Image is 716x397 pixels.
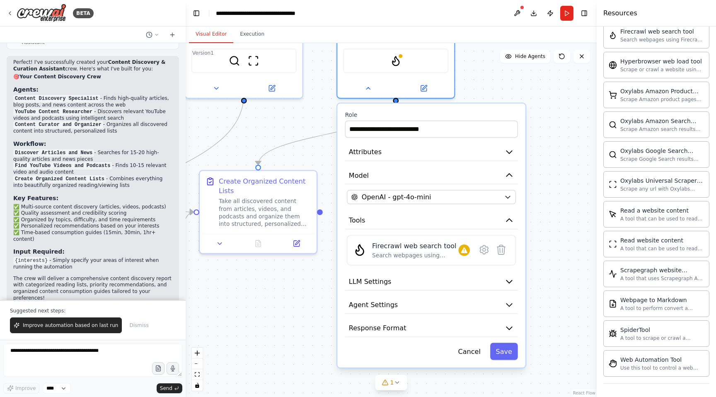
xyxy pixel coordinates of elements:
[345,111,518,119] label: Role
[372,241,458,251] div: Firecrawl web search tool
[609,61,617,69] img: HyperbrowserLoadTool
[349,170,369,180] span: Model
[13,204,172,211] li: ✅ Multi-source content discovery (articles, videos, podcasts)
[192,348,203,391] div: React Flow controls
[603,8,637,18] h4: Resources
[349,147,382,157] span: Attributes
[345,273,518,290] button: LLM Settings
[13,162,172,176] li: - Finds 10-15 relevant video and audio content
[192,358,203,369] button: zoom out
[245,82,298,94] button: Open in side panel
[397,82,450,94] button: Open in side panel
[216,9,309,17] nav: breadcrumb
[609,240,617,248] img: ScrapeWebsiteTool
[345,212,518,229] button: Tools
[349,215,365,225] span: Tools
[390,55,401,66] img: FirecrawlSearchTool
[620,326,704,334] div: SpiderTool
[609,210,617,218] img: ScrapeElementFromWebsiteTool
[620,96,704,103] div: Scrape Amazon product pages with Oxylabs Amazon Product Scraper
[125,317,152,333] button: Dismiss
[620,236,704,244] div: Read website content
[490,343,518,360] button: Save
[13,86,39,93] strong: Agents:
[192,380,203,391] button: toggle interactivity
[191,7,202,19] button: Hide left sidebar
[609,359,617,368] img: StagehandTool
[372,252,458,259] div: Search webpages using Firecrawl and return the results
[609,31,617,39] img: FirecrawlSearchTool
[189,26,233,43] button: Visual Editor
[192,348,203,358] button: zoom in
[345,167,518,184] button: Model
[620,215,704,222] div: A tool that can be used to read a website content.
[13,276,172,301] p: The crew will deliver a comprehensive content discovery report with categorized reading lists, pr...
[620,335,704,341] div: A tool to scrape or crawl a website and return LLM-ready content.
[620,365,704,371] div: Use this tool to control a web browser and interact with websites using natural language. Capabil...
[13,217,172,223] li: ✅ Organized by topics, difficulty, and time requirements
[152,362,164,375] button: Upload files
[362,192,431,202] span: OpenAI - gpt-4o-mini
[609,91,617,99] img: OxylabsAmazonProductScraperTool
[160,385,172,392] span: Send
[13,149,94,157] code: Discover Articles and News
[609,329,617,338] img: SpiderTool
[229,55,240,66] img: SerperDevTool
[609,300,617,308] img: SerplyWebpageToMarkdownTool
[620,156,704,162] div: Scrape Google Search results with Oxylabs Google Search Scraper
[233,26,271,43] button: Execution
[620,87,704,95] div: Oxylabs Amazon Product Scraper tool
[13,108,94,116] code: YouTube Content Researcher
[620,66,704,73] div: Scrape or crawl a website using Hyperbrowser and return the contents in properly formatted markdo...
[620,305,704,312] div: A tool to perform convert a webpage to markdown to make it easier for LLMs to understand
[620,57,704,65] div: Hyperbrowser web load tool
[13,257,49,264] code: {interests}
[23,322,118,329] span: Improve automation based on last run
[15,385,36,392] span: Improve
[347,190,516,204] button: OpenAI - gpt-4o-mini
[620,296,704,304] div: Webpage to Markdown
[13,59,172,72] p: Perfect! I've successfully created your crew. Here's what I've built for you:
[13,195,58,201] strong: Key Features:
[620,206,704,215] div: Read a website content
[609,270,617,278] img: ScrapegraphScrapeTool
[620,177,704,185] div: Oxylabs Universal Scraper tool
[13,109,172,122] li: - Discovers relevant YouTube videos and podcasts using intelligent search
[620,266,704,274] div: Scrapegraph website scraper
[10,307,176,314] p: Suggested next steps:
[609,150,617,159] img: OxylabsGoogleSearchScraperTool
[13,74,172,80] h2: 🎯
[157,383,182,393] button: Send
[349,300,398,310] span: Agent Settings
[248,55,259,66] img: ScrapeWebsiteTool
[620,117,704,125] div: Oxylabs Amazon Search Scraper tool
[476,241,493,258] button: Configure tool
[345,296,518,314] button: Agent Settings
[13,162,112,169] code: Find YouTube Videos and Podcasts
[13,257,172,271] li: - Simply specify your areas of interest when running the automation
[167,362,179,375] button: Click to speak your automation idea
[345,320,518,337] button: Response Format
[390,378,394,387] span: 1
[13,59,166,72] strong: Content Discovery & Curation Assistant
[13,176,172,189] li: - Combines everything into beautifully organized reading/viewing lists
[166,30,179,40] button: Start a new chat
[17,4,66,22] img: Logo
[13,95,100,102] code: Content Discovery Specialist
[13,210,172,217] li: ✅ Quality assessment and credibility scoring
[129,322,148,329] span: Dismiss
[345,143,518,161] button: Attributes
[13,121,103,128] code: Content Curator and Organizer
[573,391,595,395] a: React Flow attribution
[280,238,313,249] button: Open in side panel
[493,241,510,258] button: Delete tool
[13,175,106,183] code: Create Organized Content Lists
[157,207,194,302] g: Edge from 21fd0a8c-0c2c-467e-bc58-8fe231d5ebee to 4ec0c6a4-2a32-4645-a84d-45719979d8a6
[620,126,704,133] div: Scrape Amazon search results with Oxylabs Amazon Search Scraper
[349,277,392,286] span: LLM Settings
[13,248,65,255] strong: Input Required:
[349,323,406,333] span: Response Format
[13,230,172,242] li: ✅ Time-based consumption guides (15min, 30min, 1hr+ content)
[192,50,214,56] div: Version 1
[10,317,122,333] button: Improve automation based on last run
